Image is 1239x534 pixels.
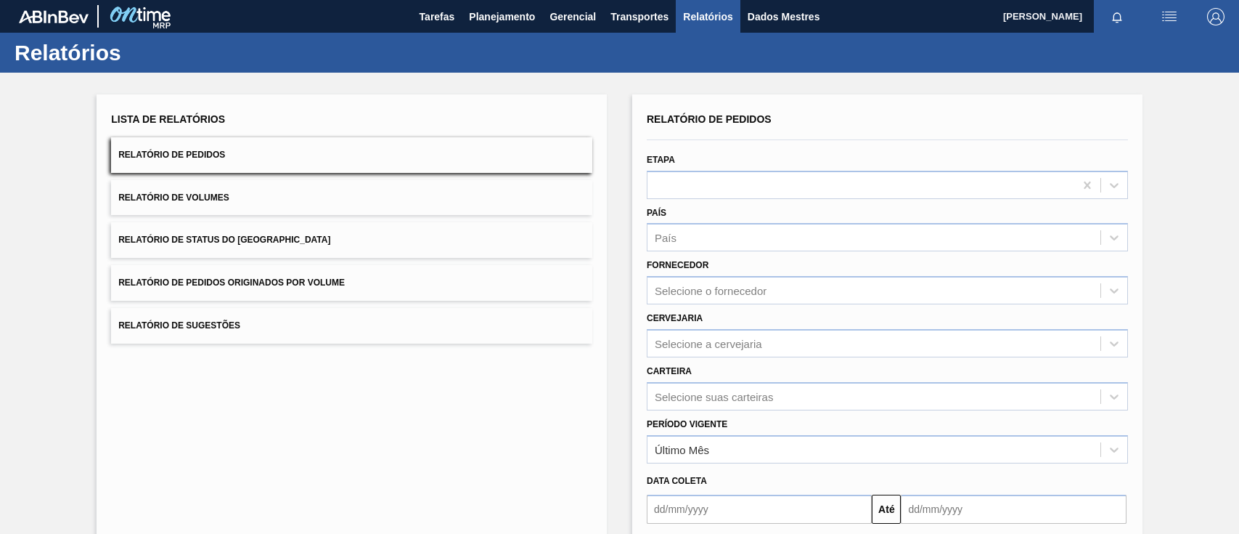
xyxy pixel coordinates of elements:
img: Sair [1207,8,1224,25]
div: Selecione suas carteiras [655,390,773,402]
div: Selecione o fornecedor [655,285,766,297]
button: Notificações [1094,7,1140,27]
label: Período Vigente [647,419,727,429]
label: Etapa [647,155,675,165]
button: Relatório de Sugestões [111,308,592,344]
input: dd/mm/yyyy [901,495,1126,524]
font: Dados Mestres [748,11,820,23]
span: Relatório de Pedidos Originados por Volume [118,278,345,288]
span: Relatório de Volumes [118,193,229,203]
font: [PERSON_NAME] [1003,11,1082,22]
div: Selecione a cervejaria [655,337,762,349]
font: Transportes [610,11,668,23]
span: Relatório de Sugestões [118,320,240,331]
span: Relatório de Status do [GEOGRAPHIC_DATA] [118,235,330,245]
button: Relatório de Volumes [111,180,592,216]
button: Relatório de Pedidos [111,137,592,173]
button: Relatório de Status do [GEOGRAPHIC_DATA] [111,222,592,258]
span: Relatório de Pedidos [118,150,225,160]
font: Planejamento [469,11,535,23]
h1: Relatórios [15,44,272,61]
input: dd/mm/yyyy [647,495,872,524]
label: Carteira [647,366,692,376]
button: Até [872,495,901,524]
label: Fornecedor [647,260,708,270]
div: País [655,232,676,244]
span: Relatório de Pedidos [647,113,772,125]
span: Data coleta [647,476,707,486]
button: Relatório de Pedidos Originados por Volume [111,265,592,301]
div: Último Mês [655,443,709,456]
font: Gerencial [549,11,596,23]
span: Lista de Relatórios [111,113,225,125]
img: ações do usuário [1161,8,1178,25]
label: Cervejaria [647,313,703,323]
font: Relatórios [683,11,732,23]
label: País [647,208,666,218]
img: TNhmsLtSVTkK8tSr43FrP2fwEKptu5GPRR3wAAAABJRU5ErkJggg== [19,10,89,23]
font: Tarefas [420,11,455,23]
